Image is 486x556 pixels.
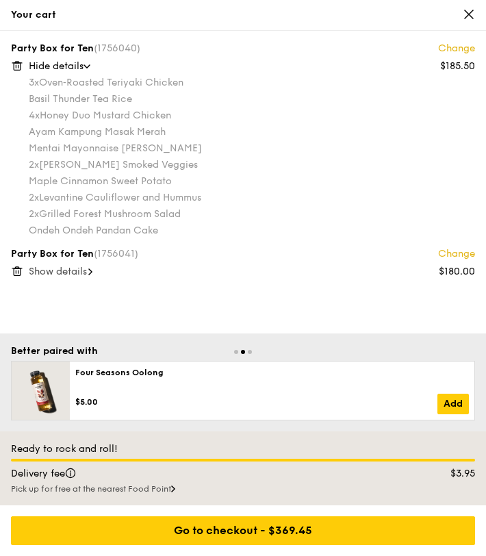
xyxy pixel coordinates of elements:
span: 2x [29,192,39,203]
span: 3x [29,77,39,88]
span: 2x [29,208,39,220]
div: Mentai Mayonnaise [PERSON_NAME] [29,142,475,155]
a: Change [438,247,475,261]
a: Change [438,42,475,55]
a: Add [437,394,469,414]
span: 2x [29,159,39,170]
div: Party Box for Ten [11,42,475,55]
div: Four Seasons Oolong [75,367,469,378]
div: [PERSON_NAME] Smoked Veggies [29,158,475,172]
div: $5.00 [75,396,437,407]
span: Hide details [29,60,84,72]
div: Levantine Cauliflower and Hummus [29,191,475,205]
span: Go to slide 1 [234,350,238,354]
div: Pick up for free at the nearest Food Point [11,483,475,494]
div: Honey Duo Mustard Chicken [29,109,475,123]
div: Go to checkout - $369.45 [11,516,475,545]
div: Oven‑Roasted Teriyaki Chicken [29,76,475,90]
div: $3.95 [363,467,484,481]
div: $180.00 [439,265,475,279]
span: Show details [29,266,87,277]
div: Delivery fee [3,467,363,481]
span: Go to slide 2 [241,350,245,354]
div: Your cart [11,8,475,22]
div: Better paired with [11,344,98,358]
div: Maple Cinnamon Sweet Potato [29,175,475,188]
div: Ayam Kampung Masak Merah [29,125,475,139]
div: Ready to rock and roll! [11,442,475,456]
span: (1756041) [94,248,138,260]
div: Grilled Forest Mushroom Salad [29,207,475,221]
div: Basil Thunder Tea Rice [29,92,475,106]
div: Ondeh Ondeh Pandan Cake [29,224,475,238]
span: 4x [29,110,40,121]
span: Go to slide 3 [248,350,252,354]
div: Party Box for Ten [11,247,475,261]
div: $185.50 [440,60,475,73]
span: (1756040) [94,42,140,54]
